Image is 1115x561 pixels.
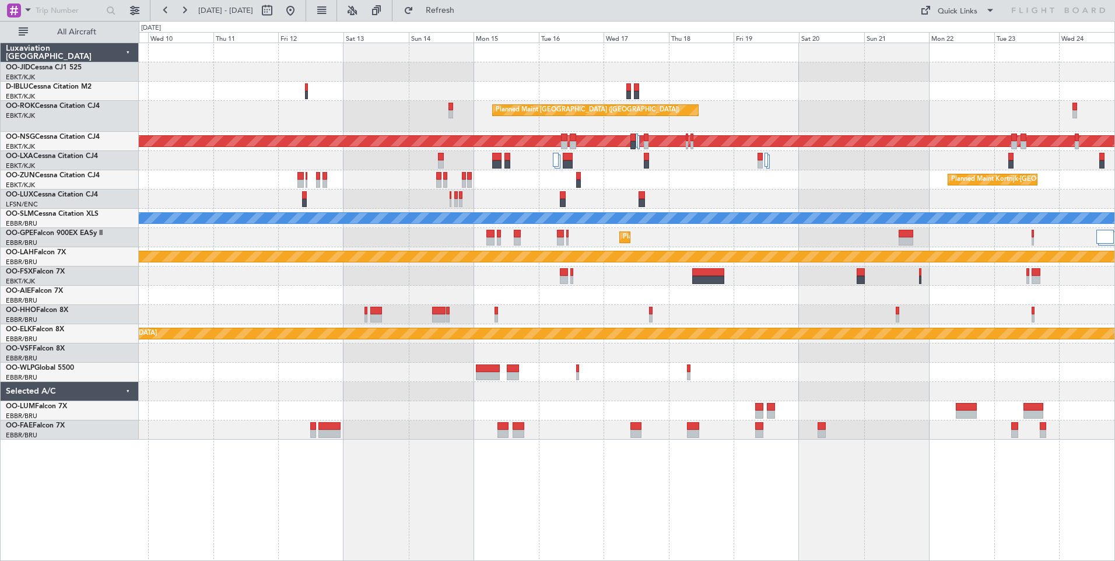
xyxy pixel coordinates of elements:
[6,230,33,237] span: OO-GPE
[929,32,994,43] div: Mon 22
[6,181,35,190] a: EBKT/KJK
[6,403,67,410] a: OO-LUMFalcon 7X
[914,1,1001,20] button: Quick Links
[6,315,37,324] a: EBBR/BRU
[6,268,65,275] a: OO-FSXFalcon 7X
[539,32,604,43] div: Tue 16
[6,153,33,160] span: OO-LXA
[6,268,33,275] span: OO-FSX
[6,431,37,440] a: EBBR/BRU
[6,219,37,228] a: EBBR/BRU
[6,287,63,294] a: OO-AIEFalcon 7X
[6,287,31,294] span: OO-AIE
[6,364,34,371] span: OO-WLP
[6,258,37,267] a: EBBR/BRU
[6,422,33,429] span: OO-FAE
[6,307,68,314] a: OO-HHOFalcon 8X
[604,32,669,43] div: Wed 17
[6,307,36,314] span: OO-HHO
[6,373,37,382] a: EBBR/BRU
[6,191,33,198] span: OO-LUX
[6,296,37,305] a: EBBR/BRU
[938,6,977,17] div: Quick Links
[6,211,34,218] span: OO-SLM
[6,111,35,120] a: EBKT/KJK
[6,277,35,286] a: EBKT/KJK
[6,335,37,343] a: EBBR/BRU
[6,92,35,101] a: EBKT/KJK
[6,172,35,179] span: OO-ZUN
[6,412,37,420] a: EBBR/BRU
[6,64,30,71] span: OO-JID
[6,354,37,363] a: EBBR/BRU
[409,32,474,43] div: Sun 14
[6,83,29,90] span: D-IBLU
[6,422,65,429] a: OO-FAEFalcon 7X
[6,249,34,256] span: OO-LAH
[6,134,35,141] span: OO-NSG
[6,211,99,218] a: OO-SLMCessna Citation XLS
[416,6,465,15] span: Refresh
[864,32,930,43] div: Sun 21
[6,103,100,110] a: OO-ROKCessna Citation CJ4
[6,326,64,333] a: OO-ELKFalcon 8X
[951,171,1087,188] div: Planned Maint Kortrijk-[GEOGRAPHIC_DATA]
[6,200,38,209] a: LFSN/ENC
[6,103,35,110] span: OO-ROK
[6,83,92,90] a: D-IBLUCessna Citation M2
[496,101,679,119] div: Planned Maint [GEOGRAPHIC_DATA] ([GEOGRAPHIC_DATA])
[6,345,33,352] span: OO-VSF
[6,191,98,198] a: OO-LUXCessna Citation CJ4
[198,5,253,16] span: [DATE] - [DATE]
[6,73,35,82] a: EBKT/KJK
[799,32,864,43] div: Sat 20
[30,28,123,36] span: All Aircraft
[6,142,35,151] a: EBKT/KJK
[6,345,65,352] a: OO-VSFFalcon 8X
[734,32,799,43] div: Fri 19
[474,32,539,43] div: Mon 15
[6,239,37,247] a: EBBR/BRU
[6,153,98,160] a: OO-LXACessna Citation CJ4
[669,32,734,43] div: Thu 18
[6,364,74,371] a: OO-WLPGlobal 5500
[994,32,1060,43] div: Tue 23
[398,1,468,20] button: Refresh
[6,64,82,71] a: OO-JIDCessna CJ1 525
[343,32,409,43] div: Sat 13
[36,2,103,19] input: Trip Number
[213,32,279,43] div: Thu 11
[148,32,213,43] div: Wed 10
[6,326,32,333] span: OO-ELK
[6,249,66,256] a: OO-LAHFalcon 7X
[278,32,343,43] div: Fri 12
[141,23,161,33] div: [DATE]
[6,134,100,141] a: OO-NSGCessna Citation CJ4
[6,403,35,410] span: OO-LUM
[6,162,35,170] a: EBKT/KJK
[6,230,103,237] a: OO-GPEFalcon 900EX EASy II
[623,229,834,246] div: Planned Maint [GEOGRAPHIC_DATA] ([GEOGRAPHIC_DATA] National)
[6,172,100,179] a: OO-ZUNCessna Citation CJ4
[13,23,127,41] button: All Aircraft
